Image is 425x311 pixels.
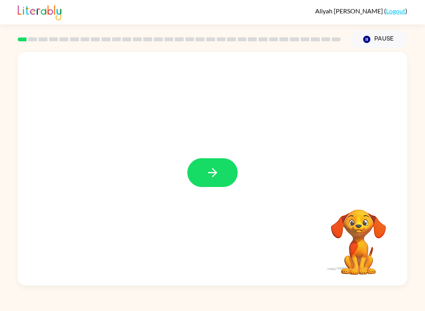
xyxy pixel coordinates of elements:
a: Logout [386,7,405,15]
video: Your browser must support playing .mp4 files to use Literably. Please try using another browser. [319,197,398,276]
img: Literably [18,3,61,20]
div: ( ) [315,7,407,15]
span: Aliyah [PERSON_NAME] [315,7,384,15]
button: Pause [350,30,407,48]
